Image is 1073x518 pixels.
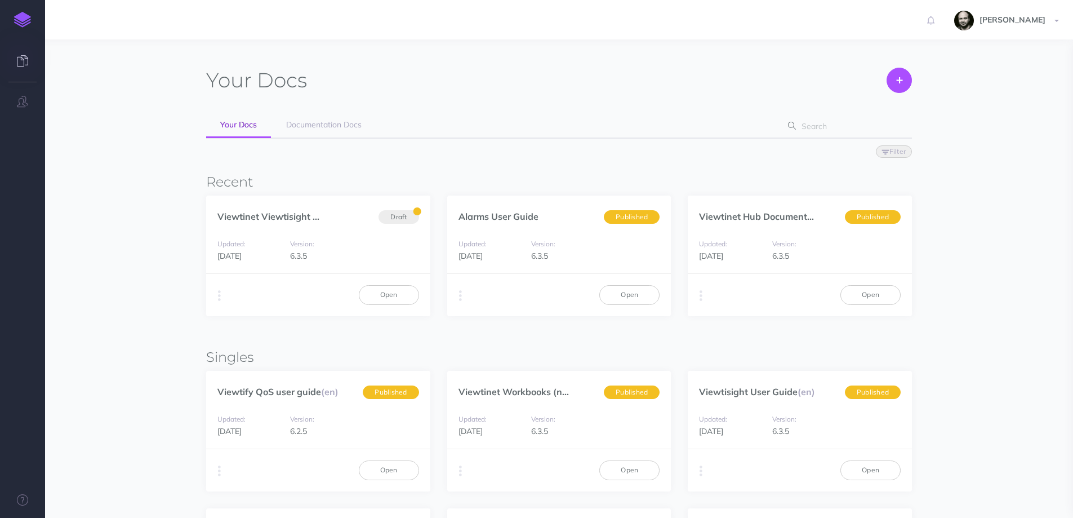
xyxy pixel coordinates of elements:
[531,240,555,248] small: Version:
[218,288,221,304] i: More actions
[599,285,660,304] a: Open
[772,251,789,261] span: 6.3.5
[458,386,569,397] a: Viewtinet Workbooks (n...
[217,386,339,397] a: Viewtify QoS user guide(en)
[772,415,796,423] small: Version:
[699,415,727,423] small: Updated:
[700,463,702,479] i: More actions
[840,461,901,480] a: Open
[290,426,307,436] span: 6.2.5
[458,211,538,222] a: Alarms User Guide
[458,415,487,423] small: Updated:
[321,386,339,397] span: (en)
[459,288,462,304] i: More actions
[286,119,362,130] span: Documentation Docs
[458,251,483,261] span: [DATE]
[217,211,319,222] a: Viewtinet Viewtisight ...
[14,12,31,28] img: logo-mark.svg
[359,285,419,304] a: Open
[699,211,814,222] a: Viewtinet Hub Document...
[599,461,660,480] a: Open
[699,240,727,248] small: Updated:
[840,285,901,304] a: Open
[772,240,796,248] small: Version:
[290,251,307,261] span: 6.3.5
[699,386,815,397] a: Viewtisight User Guide(en)
[290,415,314,423] small: Version:
[217,426,242,436] span: [DATE]
[798,116,894,136] input: Search
[699,251,723,261] span: [DATE]
[359,461,419,480] a: Open
[974,15,1051,25] span: [PERSON_NAME]
[217,415,246,423] small: Updated:
[531,251,548,261] span: 6.3.5
[290,240,314,248] small: Version:
[206,68,307,93] h1: Docs
[206,175,912,189] h3: Recent
[954,11,974,30] img: fYsxTL7xyiRwVNfLOwtv2ERfMyxBnxhkboQPdXU4.jpeg
[220,119,257,130] span: Your Docs
[458,426,483,436] span: [DATE]
[700,288,702,304] i: More actions
[458,240,487,248] small: Updated:
[531,415,555,423] small: Version:
[459,463,462,479] i: More actions
[218,463,221,479] i: More actions
[272,113,376,138] a: Documentation Docs
[206,113,271,138] a: Your Docs
[798,386,815,397] span: (en)
[531,426,548,436] span: 6.3.5
[772,426,789,436] span: 6.3.5
[206,68,252,92] span: Your
[206,350,912,365] h3: Singles
[217,251,242,261] span: [DATE]
[699,426,723,436] span: [DATE]
[876,145,912,158] button: Filter
[217,240,246,248] small: Updated:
